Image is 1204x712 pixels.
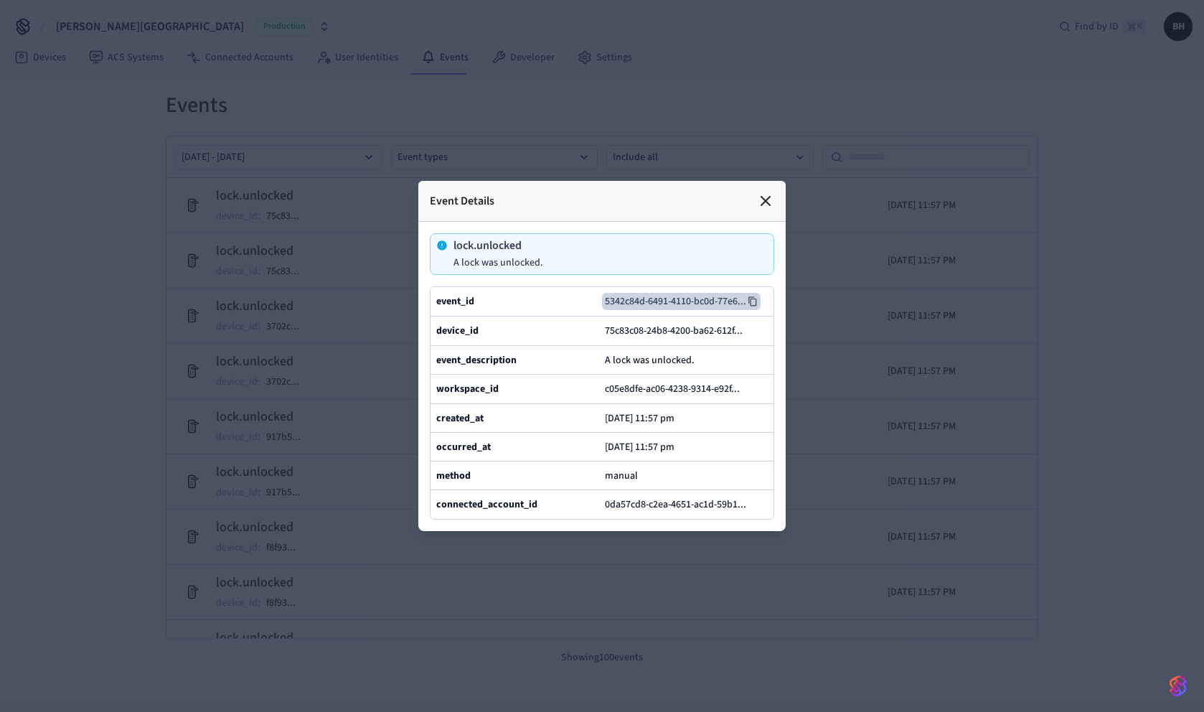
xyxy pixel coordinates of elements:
p: lock.unlocked [453,240,543,251]
b: workspace_id [436,382,499,396]
b: method [436,469,471,483]
button: c05e8dfe-ac06-4238-9314-e92f... [602,380,754,398]
button: 75c83c08-24b8-4200-ba62-612f... [602,322,757,339]
p: Event Details [430,192,494,210]
b: created_at [436,411,484,426]
span: A lock was unlocked. [605,353,695,367]
button: 5342c84d-6491-4110-bc0d-77e6... [602,293,761,310]
p: [DATE] 11:57 pm [605,413,674,424]
b: device_id [436,324,479,338]
span: manual [605,469,638,483]
img: SeamLogoGradient.69752ec5.svg [1170,675,1187,698]
p: [DATE] 11:57 pm [605,441,674,453]
b: occurred_at [436,440,491,454]
p: A lock was unlocked. [453,257,543,268]
button: 0da57cd8-c2ea-4651-ac1d-59b1... [602,496,761,513]
b: event_description [436,353,517,367]
b: event_id [436,294,474,309]
b: connected_account_id [436,497,537,512]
